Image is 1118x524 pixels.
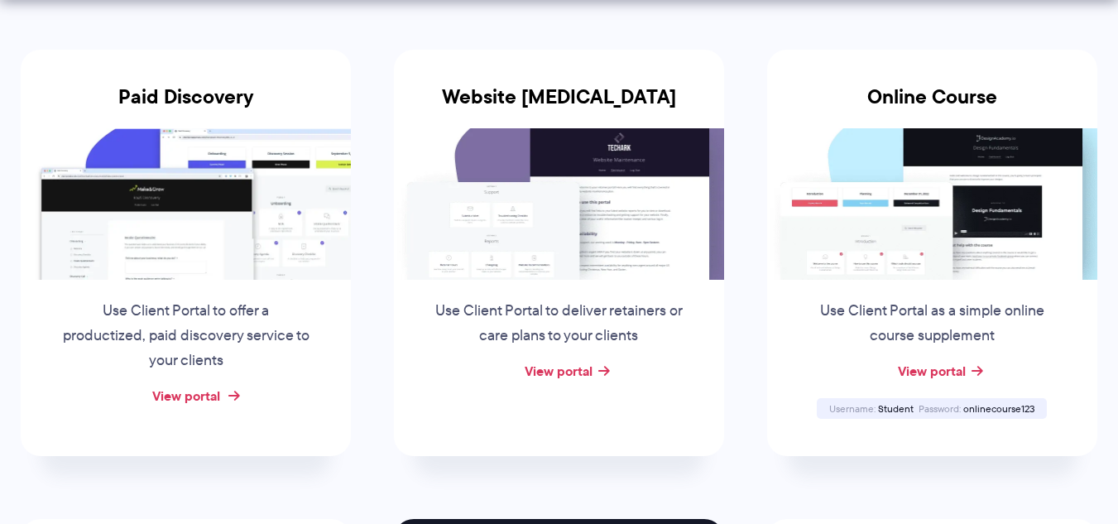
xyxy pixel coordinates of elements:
[878,401,914,416] span: Student
[829,401,876,416] span: Username
[152,386,220,406] a: View portal
[394,85,724,128] h3: Website [MEDICAL_DATA]
[433,299,684,349] p: Use Client Portal to deliver retainers or care plans to your clients
[806,299,1058,349] p: Use Client Portal as a simple online course supplement
[919,401,961,416] span: Password
[60,299,312,373] p: Use Client Portal to offer a productized, paid discovery service to your clients
[963,401,1034,416] span: onlinecourse123
[525,361,593,381] a: View portal
[21,85,351,128] h3: Paid Discovery
[898,361,966,381] a: View portal
[767,85,1097,128] h3: Online Course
